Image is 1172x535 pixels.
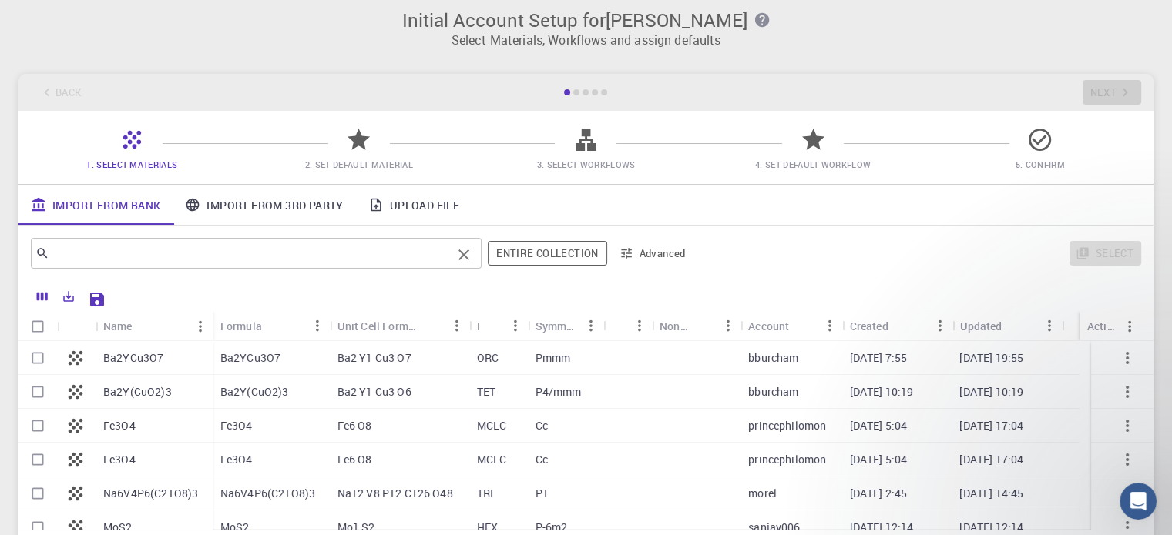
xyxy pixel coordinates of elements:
[337,311,420,341] div: Unit Cell Formula
[28,9,1144,31] h3: Initial Account Setup for [PERSON_NAME]
[96,311,213,341] div: Name
[103,418,136,433] p: Fe3O4
[444,313,468,338] button: Menu
[952,311,1062,341] div: Updated
[337,520,375,535] p: Mo1 S2
[748,520,800,535] p: sanjay006
[691,313,716,338] button: Sort
[337,350,411,366] p: Ba2 Y1 Cu3 O7
[959,418,1023,433] p: [DATE] 17:04
[611,313,636,338] button: Sort
[959,311,1002,341] div: Updated
[850,486,908,501] p: [DATE] 2:45
[488,241,606,266] button: Entire collection
[1120,483,1157,520] iframe: Intercom live chat
[305,159,413,170] span: 2. Set Default Material
[959,350,1023,366] p: [DATE] 19:55
[959,452,1023,467] p: [DATE] 17:04
[330,311,469,341] div: Unit Cell Formula
[476,452,506,467] p: MCLC
[503,313,528,338] button: Menu
[173,185,355,225] a: Import From 3rd Party
[536,159,635,170] span: 3. Select Workflows
[476,520,497,535] p: HEX
[1087,311,1117,341] div: Actions
[337,486,453,501] p: Na12 V8 P12 C126 O48
[536,384,582,400] p: P4/mmm
[220,311,262,341] div: Formula
[476,350,498,366] p: ORC
[86,159,177,170] span: 1. Select Materials
[356,185,472,225] a: Upload File
[468,311,527,341] div: Lattice
[103,384,172,400] p: Ba2Y(CuO2)3
[603,311,652,341] div: Tags
[220,486,315,501] p: Na6V4P6(C21O8)3
[103,452,136,467] p: Fe3O4
[536,418,548,433] p: Cc
[220,452,253,467] p: Fe3O4
[452,242,476,267] button: Clear
[850,350,908,366] p: [DATE] 7:55
[57,311,96,341] div: Icon
[220,384,289,400] p: Ba2Y(CuO2)3
[748,350,798,366] p: bburcham
[536,520,568,535] p: P-6m2
[927,313,952,338] button: Menu
[305,313,330,338] button: Menu
[220,418,253,433] p: Fe3O4
[103,350,163,366] p: Ba2YCu3O7
[536,486,549,501] p: P1
[755,159,871,170] span: 4. Set Default Workflow
[579,313,603,338] button: Menu
[652,311,740,341] div: Non-periodic
[220,350,280,366] p: Ba2YCu3O7
[528,311,603,341] div: Symmetry
[103,311,133,341] div: Name
[842,311,952,341] div: Created
[536,452,548,467] p: Cc
[613,241,693,266] button: Advanced
[748,311,789,341] div: Account
[476,311,478,341] div: Lattice
[959,384,1023,400] p: [DATE] 10:19
[188,314,213,339] button: Menu
[18,185,173,225] a: Import From Bank
[103,486,198,501] p: Na6V4P6(C21O8)3
[31,11,86,25] span: Support
[82,284,112,315] button: Save Explorer Settings
[740,311,841,341] div: Account
[850,384,914,400] p: [DATE] 10:19
[479,313,503,338] button: Sort
[28,31,1144,49] p: Select Materials, Workflows and assign defaults
[1016,159,1065,170] span: 5. Confirm
[476,486,492,501] p: TRI
[660,311,691,341] div: Non-periodic
[476,418,506,433] p: MCLC
[262,313,287,338] button: Sort
[133,314,157,339] button: Sort
[536,311,579,341] div: Symmetry
[220,520,250,535] p: MoS2
[818,313,842,338] button: Menu
[103,520,133,535] p: MoS2
[716,313,740,338] button: Menu
[29,284,55,309] button: Columns
[1117,314,1142,339] button: Menu
[888,313,913,338] button: Sort
[789,313,814,338] button: Sort
[488,241,606,266] span: Filter throughout whole library including sets (folders)
[213,311,330,341] div: Formula
[419,313,444,338] button: Sort
[850,520,914,535] p: [DATE] 12:14
[850,418,908,433] p: [DATE] 5:04
[1002,313,1026,338] button: Sort
[959,486,1023,501] p: [DATE] 14:45
[1080,311,1142,341] div: Actions
[536,350,571,366] p: Pmmm
[337,418,372,433] p: Fe6 O8
[850,311,888,341] div: Created
[748,486,777,501] p: morel
[1037,313,1062,338] button: Menu
[476,384,495,400] p: TET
